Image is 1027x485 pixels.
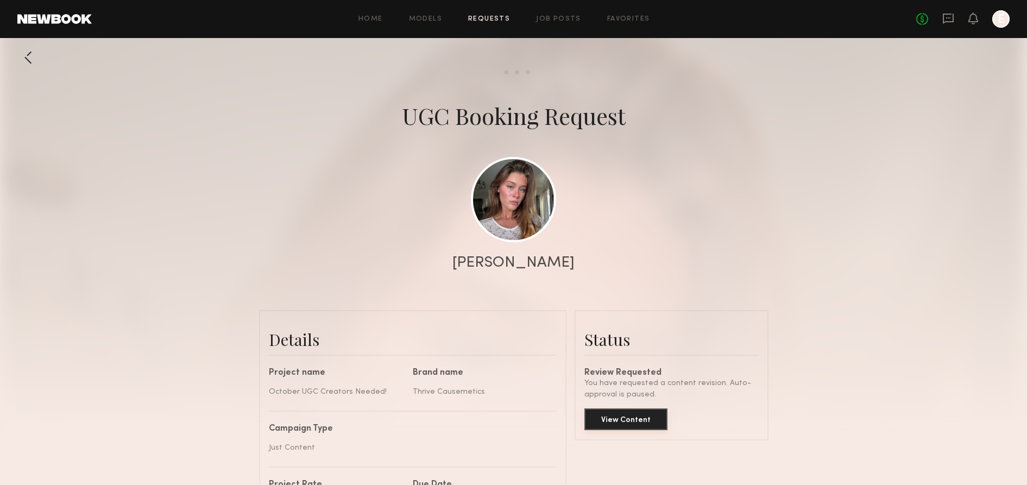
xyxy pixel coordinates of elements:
[584,408,667,430] button: View Content
[269,386,405,398] div: October UGC Creators Needed!
[536,16,581,23] a: Job Posts
[358,16,383,23] a: Home
[468,16,510,23] a: Requests
[409,16,442,23] a: Models
[992,10,1010,28] a: E
[269,425,549,433] div: Campaign Type
[452,255,575,270] div: [PERSON_NAME]
[269,442,549,453] div: Just Content
[584,377,759,400] div: You have requested a content revision. Auto-approval is paused.
[413,369,549,377] div: Brand name
[584,369,759,377] div: Review Requested
[584,329,759,350] div: Status
[402,100,626,131] div: UGC Booking Request
[607,16,650,23] a: Favorites
[413,386,549,398] div: Thrive Causemetics
[269,369,405,377] div: Project name
[269,329,557,350] div: Details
